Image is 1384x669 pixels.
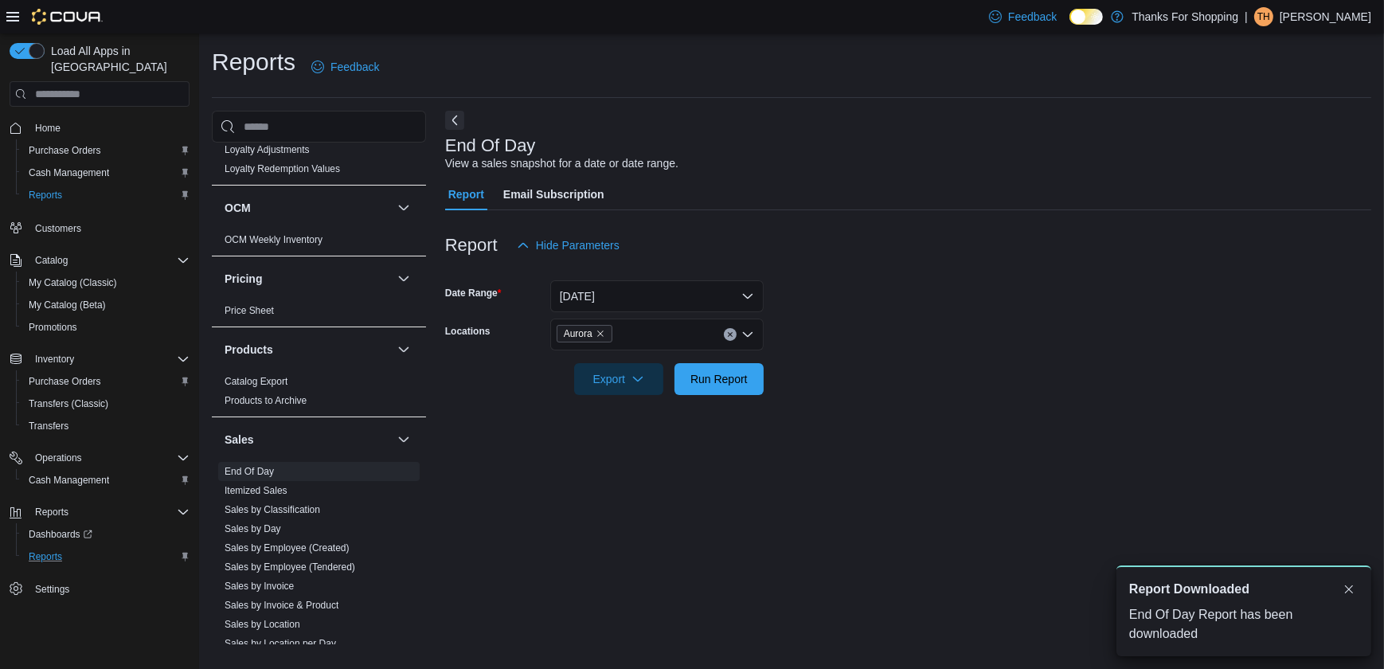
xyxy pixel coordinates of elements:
[394,198,413,217] button: OCM
[32,9,103,25] img: Cova
[29,448,190,468] span: Operations
[22,471,190,490] span: Cash Management
[22,163,115,182] a: Cash Management
[29,251,190,270] span: Catalog
[3,116,196,139] button: Home
[225,233,323,246] span: OCM Weekly Inventory
[225,304,274,317] span: Price Sheet
[225,144,310,155] a: Loyalty Adjustments
[29,166,109,179] span: Cash Management
[510,229,626,261] button: Hide Parameters
[22,471,115,490] a: Cash Management
[29,375,101,388] span: Purchase Orders
[225,542,350,554] a: Sales by Employee (Created)
[29,119,67,138] a: Home
[1132,7,1238,26] p: Thanks For Shopping
[212,372,426,417] div: Products
[35,583,69,596] span: Settings
[225,305,274,316] a: Price Sheet
[29,528,92,541] span: Dashboards
[29,189,62,201] span: Reports
[225,432,391,448] button: Sales
[29,420,68,432] span: Transfers
[225,465,274,478] span: End Of Day
[10,110,190,642] nav: Complex example
[22,547,68,566] a: Reports
[225,561,355,573] a: Sales by Employee (Tendered)
[225,200,251,216] h3: OCM
[212,230,426,256] div: OCM
[1129,580,1359,599] div: Notification
[225,466,274,477] a: End Of Day
[225,504,320,515] a: Sales by Classification
[16,370,196,393] button: Purchase Orders
[225,600,338,611] a: Sales by Invoice & Product
[225,523,281,534] a: Sales by Day
[29,579,190,599] span: Settings
[22,273,190,292] span: My Catalog (Classic)
[29,503,75,522] button: Reports
[225,618,300,631] span: Sales by Location
[225,342,273,358] h3: Products
[225,342,391,358] button: Products
[557,325,612,342] span: Aurora
[22,141,190,160] span: Purchase Orders
[22,372,190,391] span: Purchase Orders
[225,599,338,612] span: Sales by Invoice & Product
[29,321,77,334] span: Promotions
[550,280,764,312] button: [DATE]
[45,43,190,75] span: Load All Apps in [GEOGRAPHIC_DATA]
[29,217,190,237] span: Customers
[1257,7,1270,26] span: TH
[16,415,196,437] button: Transfers
[22,394,190,413] span: Transfers (Classic)
[445,155,678,172] div: View a sales snapshot for a date or date range.
[225,162,340,175] span: Loyalty Redemption Values
[1129,605,1359,644] div: End Of Day Report has been downloaded
[225,163,340,174] a: Loyalty Redemption Values
[330,59,379,75] span: Feedback
[16,162,196,184] button: Cash Management
[22,318,190,337] span: Promotions
[22,273,123,292] a: My Catalog (Classic)
[16,139,196,162] button: Purchase Orders
[22,372,108,391] a: Purchase Orders
[225,619,300,630] a: Sales by Location
[225,394,307,407] span: Products to Archive
[29,299,106,311] span: My Catalog (Beta)
[536,237,620,253] span: Hide Parameters
[983,1,1063,33] a: Feedback
[22,394,115,413] a: Transfers (Classic)
[394,269,413,288] button: Pricing
[29,448,88,468] button: Operations
[225,395,307,406] a: Products to Archive
[35,506,68,518] span: Reports
[1008,9,1057,25] span: Feedback
[22,163,190,182] span: Cash Management
[16,469,196,491] button: Cash Management
[1339,580,1359,599] button: Dismiss toast
[445,111,464,130] button: Next
[29,276,117,289] span: My Catalog (Classic)
[225,234,323,245] a: OCM Weekly Inventory
[445,236,498,255] h3: Report
[22,186,190,205] span: Reports
[564,326,592,342] span: Aurora
[22,318,84,337] a: Promotions
[741,328,754,341] button: Open list of options
[3,348,196,370] button: Inventory
[1254,7,1273,26] div: Taylor Hawthorne
[225,484,287,497] span: Itemized Sales
[225,542,350,554] span: Sales by Employee (Created)
[445,136,536,155] h3: End Of Day
[225,271,262,287] h3: Pricing
[225,485,287,496] a: Itemized Sales
[574,363,663,395] button: Export
[22,417,190,436] span: Transfers
[225,638,336,649] a: Sales by Location per Day
[35,122,61,135] span: Home
[1280,7,1371,26] p: [PERSON_NAME]
[445,325,491,338] label: Locations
